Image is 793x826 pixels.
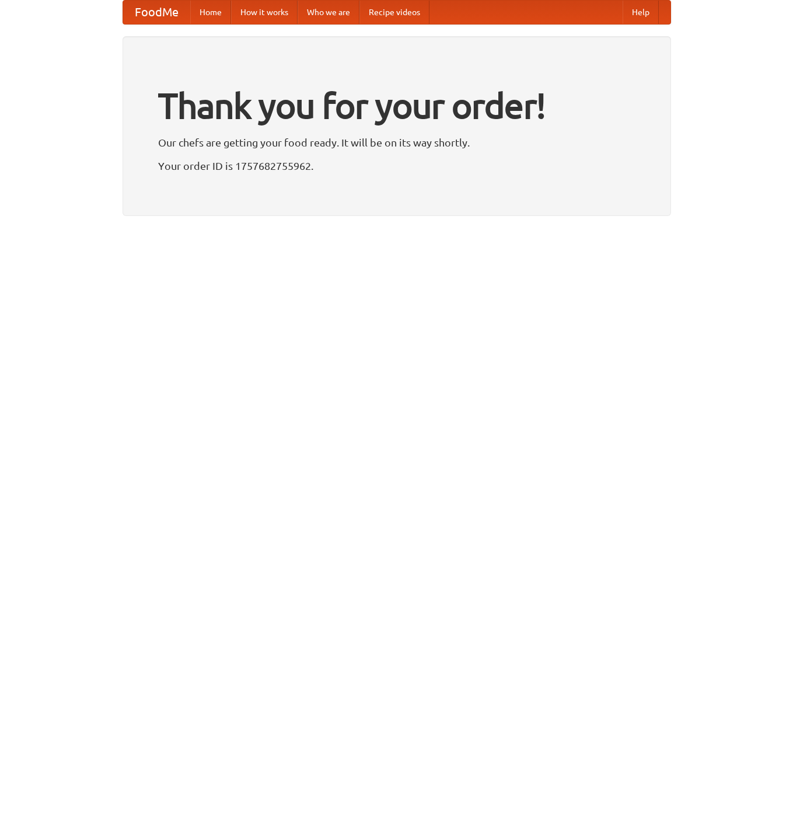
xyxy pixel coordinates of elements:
p: Our chefs are getting your food ready. It will be on its way shortly. [158,134,635,151]
a: Who we are [298,1,359,24]
a: Recipe videos [359,1,429,24]
p: Your order ID is 1757682755962. [158,157,635,175]
h1: Thank you for your order! [158,78,635,134]
a: Help [623,1,659,24]
a: Home [190,1,231,24]
a: How it works [231,1,298,24]
a: FoodMe [123,1,190,24]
